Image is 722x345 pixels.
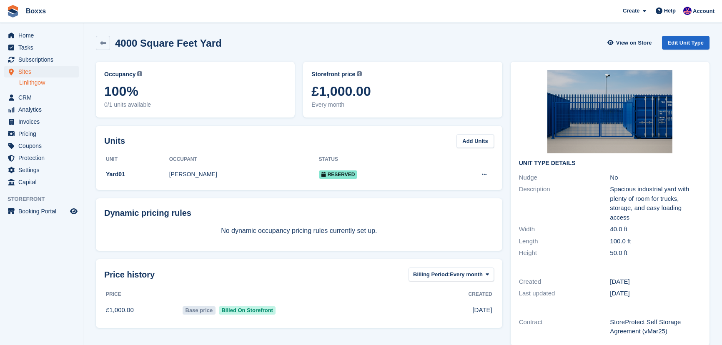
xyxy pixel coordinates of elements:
div: [DATE] [610,277,701,287]
div: 40.0 ft [610,225,701,234]
a: menu [4,176,79,188]
a: Preview store [69,206,79,216]
div: Length [519,237,610,246]
span: CRM [18,92,68,103]
div: Description [519,185,610,222]
span: Occupancy [104,70,135,79]
div: Width [519,225,610,234]
span: 0/1 units available [104,100,286,109]
a: menu [4,42,79,53]
th: Status [319,153,439,166]
span: Capital [18,176,68,188]
h2: Units [104,135,125,147]
span: Booking Portal [18,205,68,217]
span: Coupons [18,140,68,152]
span: View on Store [616,39,652,47]
a: menu [4,152,79,164]
span: Reserved [319,170,358,179]
span: Invoices [18,116,68,127]
span: Subscriptions [18,54,68,65]
a: menu [4,66,79,77]
span: Help [664,7,676,15]
img: stora-icon-8386f47178a22dfd0bd8f6a31ec36ba5ce8667c1dd55bd0f319d3a0aa187defe.svg [7,5,19,17]
div: Height [519,248,610,258]
span: £1,000.00 [311,84,494,99]
span: Account [693,7,714,15]
a: menu [4,116,79,127]
div: 100.0 ft [610,237,701,246]
p: No dynamic occupancy pricing rules currently set up. [104,226,494,236]
div: Spacious industrial yard with plenty of room for trucks, storage, and easy loading access [610,185,701,222]
div: Yard01 [104,170,169,179]
span: Every month [450,270,483,279]
th: Unit [104,153,169,166]
div: Dynamic pricing rules [104,207,494,219]
a: Add Units [456,134,494,148]
a: Linlithgow [19,79,79,87]
a: menu [4,205,79,217]
div: Nudge [519,173,610,182]
span: Billing Period: [413,270,450,279]
span: Created [469,290,492,298]
a: menu [4,164,79,176]
span: Protection [18,152,68,164]
a: Boxxs [23,4,49,18]
span: Base price [183,306,216,315]
a: menu [4,128,79,140]
span: Every month [311,100,494,109]
th: Price [104,288,181,301]
span: 100% [104,84,286,99]
span: Price history [104,268,155,281]
img: Jamie Malcolm [683,7,692,15]
img: icon-info-grey-7440780725fd019a000dd9b08b2336e03edf1995a4989e88bcd33f0948082b44.svg [137,71,142,76]
img: icon-info-grey-7440780725fd019a000dd9b08b2336e03edf1995a4989e88bcd33f0948082b44.svg [357,71,362,76]
a: menu [4,92,79,103]
span: Tasks [18,42,68,53]
div: [PERSON_NAME] [169,170,319,179]
div: No [610,173,701,182]
span: Pricing [18,128,68,140]
img: microyards-self-storage-container-yards.png [547,70,672,153]
a: menu [4,30,79,41]
td: £1,000.00 [104,301,181,319]
div: Last updated [519,289,610,298]
span: Settings [18,164,68,176]
button: Billing Period: Every month [409,267,494,281]
div: 50.0 ft [610,248,701,258]
div: Created [519,277,610,287]
h2: Unit Type details [519,160,701,167]
div: [DATE] [610,289,701,298]
h2: 4000 Square Feet Yard [115,37,222,49]
div: Contract [519,317,610,336]
span: Storefront price [311,70,355,79]
span: Billed On Storefront [219,306,276,315]
a: menu [4,140,79,152]
a: menu [4,54,79,65]
th: Occupant [169,153,319,166]
div: StoreProtect Self Storage Agreement (vMar25) [610,317,701,336]
span: Home [18,30,68,41]
span: [DATE] [472,305,492,315]
a: View on Store [607,36,655,50]
a: menu [4,104,79,115]
span: Storefront [8,195,83,203]
span: Create [623,7,639,15]
a: Edit Unit Type [662,36,709,50]
span: Sites [18,66,68,77]
span: Analytics [18,104,68,115]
